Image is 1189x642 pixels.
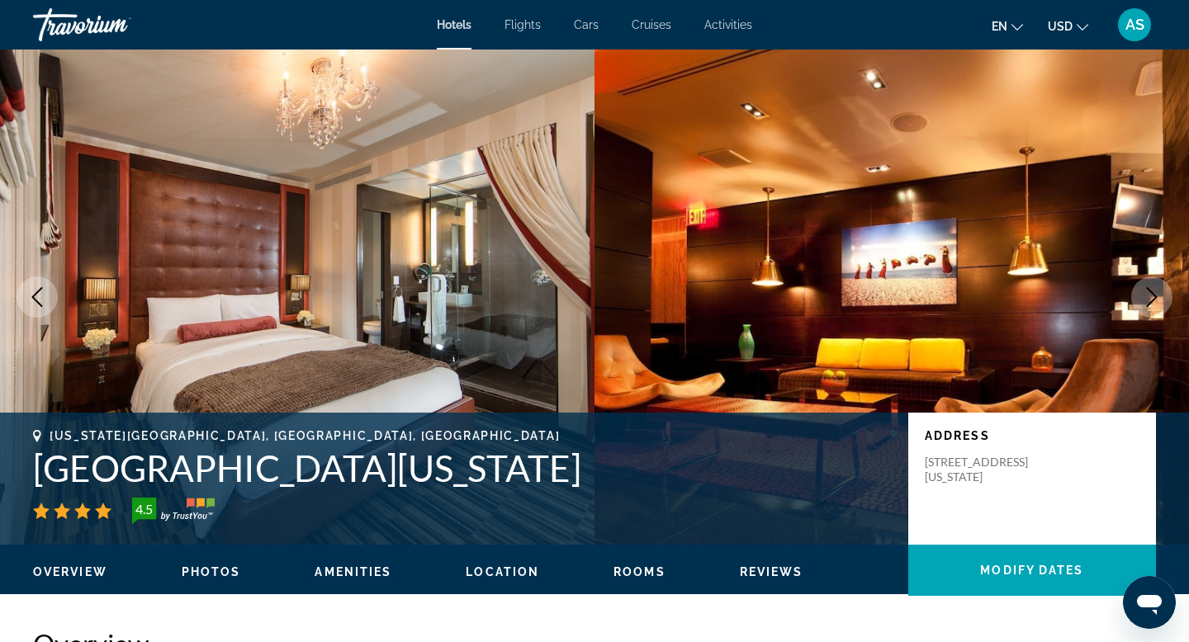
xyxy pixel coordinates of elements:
img: TrustYou guest rating badge [132,498,215,524]
p: [STREET_ADDRESS][US_STATE] [925,455,1057,484]
button: Rooms [613,564,666,579]
a: Travorium [33,3,198,46]
span: en [992,20,1007,33]
p: Address [925,429,1139,442]
button: Next image [1131,276,1172,318]
span: AS [1125,17,1144,33]
span: USD [1048,20,1073,33]
span: Rooms [613,565,666,578]
span: Reviews [740,565,803,578]
button: Reviews [740,564,803,579]
button: Location [466,564,539,579]
span: [US_STATE][GEOGRAPHIC_DATA], [GEOGRAPHIC_DATA], [GEOGRAPHIC_DATA] [50,429,560,442]
span: Amenities [315,565,391,578]
button: Photos [182,564,241,579]
button: Overview [33,564,107,579]
h1: [GEOGRAPHIC_DATA][US_STATE] [33,446,892,489]
a: Hotels [437,18,471,31]
a: Cruises [632,18,671,31]
div: 4.5 [127,499,160,519]
span: Overview [33,565,107,578]
button: Amenities [315,564,391,579]
span: Location [466,565,539,578]
button: Change language [992,14,1023,38]
button: Previous image [17,276,58,318]
span: Photos [182,565,241,578]
button: Change currency [1048,14,1088,38]
button: Modify Dates [908,545,1156,596]
a: Activities [704,18,752,31]
span: Modify Dates [980,564,1083,577]
button: User Menu [1113,7,1156,42]
a: Flights [504,18,541,31]
iframe: Button to launch messaging window [1123,576,1176,629]
a: Cars [574,18,599,31]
